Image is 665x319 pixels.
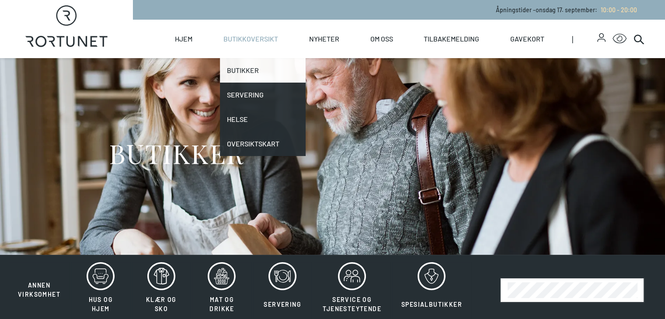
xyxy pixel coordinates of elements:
span: Annen virksomhet [18,281,60,298]
button: Servering [253,262,312,319]
span: Servering [264,301,301,308]
span: Service og tjenesteytende [323,296,381,312]
a: Om oss [370,20,393,58]
span: Spesialbutikker [401,301,462,308]
button: Service og tjenesteytende [313,262,390,319]
a: Helse [220,107,306,132]
a: Gavekort [510,20,544,58]
button: Klær og sko [132,262,191,319]
span: 10:00 - 20:00 [601,6,637,14]
a: 10:00 - 20:00 [597,6,637,14]
a: Nyheter [309,20,339,58]
button: Spesialbutikker [392,262,471,319]
a: Hjem [175,20,192,58]
a: Butikker [220,58,306,83]
span: Mat og drikke [209,296,234,312]
p: Åpningstider - onsdag 17. september : [496,5,637,14]
span: Hus og hjem [89,296,113,312]
a: Butikkoversikt [223,20,278,58]
span: | [572,20,597,58]
button: Hus og hjem [71,262,130,319]
h1: BUTIKKER [109,137,244,170]
span: Klær og sko [146,296,177,312]
button: Annen virksomhet [9,262,70,299]
button: Mat og drikke [192,262,251,319]
a: Oversiktskart [220,132,306,156]
a: Servering [220,83,306,107]
a: Tilbakemelding [424,20,479,58]
button: Open Accessibility Menu [613,32,627,46]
